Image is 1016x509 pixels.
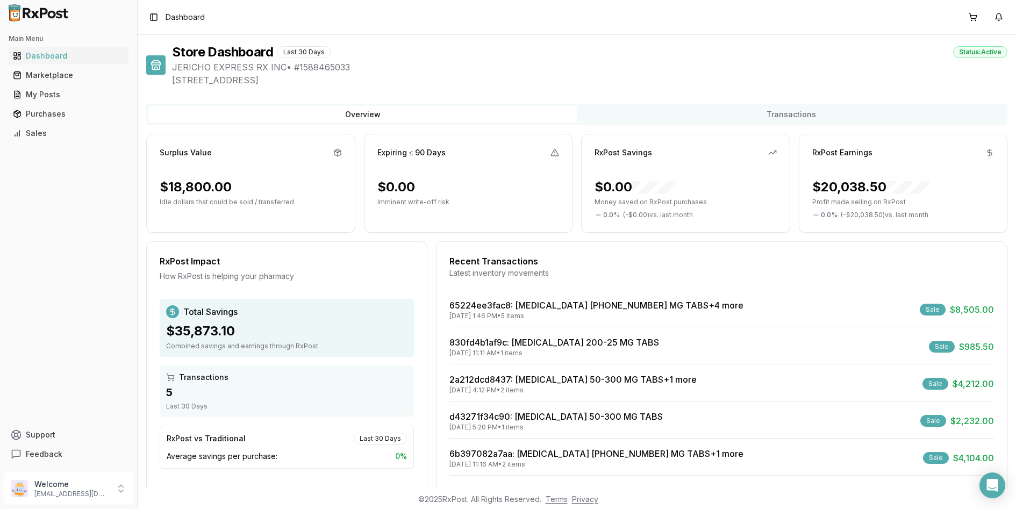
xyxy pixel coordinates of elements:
div: Recent Transactions [449,255,994,268]
button: Marketplace [4,67,133,84]
a: 2a212dcd8437: [MEDICAL_DATA] 50-300 MG TABS+1 more [449,374,697,385]
div: Sales [13,128,124,139]
div: Status: Active [953,46,1007,58]
span: Transactions [179,372,228,383]
a: Privacy [572,494,598,504]
span: Total Savings [183,305,238,318]
span: Dashboard [166,12,205,23]
img: User avatar [11,480,28,497]
button: Feedback [4,445,133,464]
p: [EMAIL_ADDRESS][DOMAIN_NAME] [34,490,109,498]
div: Sale [920,304,946,316]
a: 6b397082a7aa: [MEDICAL_DATA] [PHONE_NUMBER] MG TABS+1 more [449,448,743,459]
span: Average savings per purchase: [167,451,277,462]
div: RxPost Savings [595,147,652,158]
a: Sales [9,124,128,143]
p: Idle dollars that could be sold / transferred [160,198,342,206]
button: My Posts [4,86,133,103]
div: How RxPost is helping your pharmacy [160,271,414,282]
span: ( - $20,038.50 ) vs. last month [841,211,928,219]
span: [STREET_ADDRESS] [172,74,1007,87]
span: ( - $0.00 ) vs. last month [623,211,693,219]
div: [DATE] 1:46 PM • 5 items [449,312,743,320]
img: RxPost Logo [4,4,73,21]
button: Support [4,425,133,445]
div: Dashboard [13,51,124,61]
div: 5 [166,385,407,400]
div: [DATE] 11:11 AM • 1 items [449,349,659,357]
div: Last 30 Days [166,402,407,411]
a: Marketplace [9,66,128,85]
span: 0.0 % [821,211,838,219]
div: Sale [923,452,949,464]
div: [DATE] 4:12 PM • 2 items [449,386,697,395]
p: Imminent write-off risk [377,198,560,206]
div: $0.00 [377,178,415,196]
div: Expiring ≤ 90 Days [377,147,446,158]
div: Last 30 Days [354,433,407,445]
span: 0.0 % [603,211,620,219]
div: Last 30 Days [277,46,331,58]
span: $985.50 [959,340,994,353]
a: My Posts [9,85,128,104]
div: $20,038.50 [812,178,929,196]
a: d43271f34c90: [MEDICAL_DATA] 50-300 MG TABS [449,411,663,422]
span: $2,232.00 [950,414,994,427]
button: Sales [4,125,133,142]
a: Purchases [9,104,128,124]
div: [DATE] 11:16 AM • 2 items [449,460,743,469]
span: Feedback [26,449,62,460]
button: Dashboard [4,47,133,64]
p: Welcome [34,479,109,490]
p: Profit made selling on RxPost [812,198,994,206]
span: JERICHO EXPRESS RX INC • # 1588465033 [172,61,1007,74]
div: Purchases [13,109,124,119]
div: RxPost Earnings [812,147,872,158]
div: My Posts [13,89,124,100]
button: Transactions [577,106,1005,123]
div: Sale [920,415,946,427]
a: Terms [546,494,568,504]
a: Dashboard [9,46,128,66]
span: 0 % [395,451,407,462]
div: $0.00 [595,178,675,196]
a: 830fd4b1af9c: [MEDICAL_DATA] 200-25 MG TABS [449,337,659,348]
div: Combined savings and earnings through RxPost [166,342,407,350]
div: $18,800.00 [160,178,232,196]
div: RxPost Impact [160,255,414,268]
div: Sale [922,378,948,390]
nav: breadcrumb [166,12,205,23]
span: $8,505.00 [950,303,994,316]
div: Sale [929,341,955,353]
div: Open Intercom Messenger [979,472,1005,498]
span: $4,212.00 [953,377,994,390]
button: Purchases [4,105,133,123]
div: Surplus Value [160,147,212,158]
div: Marketplace [13,70,124,81]
div: [DATE] 5:20 PM • 1 items [449,423,663,432]
button: Overview [148,106,577,123]
p: Money saved on RxPost purchases [595,198,777,206]
h1: Store Dashboard [172,44,273,61]
a: 65224ee3fac8: [MEDICAL_DATA] [PHONE_NUMBER] MG TABS+4 more [449,300,743,311]
span: $4,104.00 [953,451,994,464]
div: $35,873.10 [166,322,407,340]
div: Latest inventory movements [449,268,994,278]
div: RxPost vs Traditional [167,433,246,444]
h2: Main Menu [9,34,128,43]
